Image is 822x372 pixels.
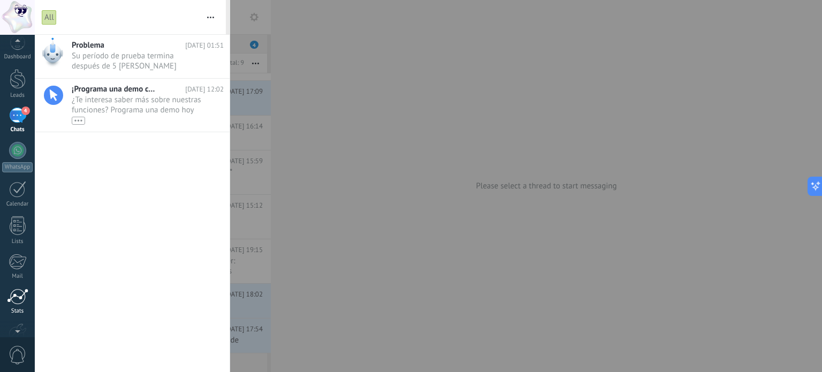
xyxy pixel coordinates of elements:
div: Dashboard [2,54,33,60]
div: WhatsApp [2,162,33,172]
span: 4 [21,107,30,115]
div: Stats [2,308,33,315]
span: ¡Programa una demo con un experto! [72,84,157,94]
div: Chats [2,126,33,133]
div: Calendar [2,201,33,208]
div: Leads [2,92,33,99]
div: Lists [2,238,33,245]
a: Problema [DATE] 01:51 Su período de prueba termina después de 5 [PERSON_NAME] [35,35,230,78]
a: ¡Programa una demo con un experto! [DATE] 12:02 ¿Te interesa saber más sobre nuestras funciones? ... [35,79,230,132]
span: ¿Te interesa saber más sobre nuestras funciones? Programa una demo hoy mismo! [72,95,203,125]
span: [DATE] 01:51 [185,40,224,50]
span: Su período de prueba termina después de 5 [PERSON_NAME] [72,51,203,71]
div: Mail [2,273,33,280]
span: [DATE] 12:02 [185,84,224,94]
div: ••• [72,117,85,125]
span: Problema [72,40,104,50]
div: All [42,10,57,25]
